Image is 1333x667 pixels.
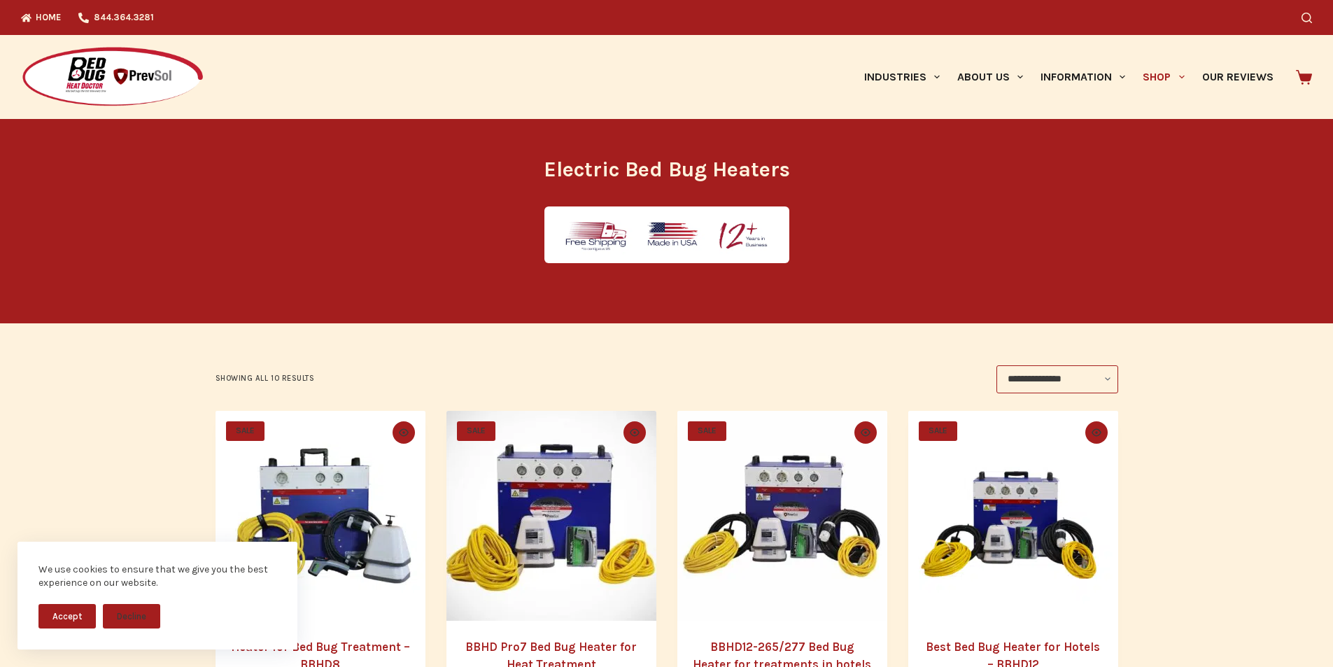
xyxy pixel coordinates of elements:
[1134,35,1193,119] a: Shop
[21,46,204,108] img: Prevsol/Bed Bug Heat Doctor
[908,411,1118,621] a: Best Bed Bug Heater for Hotels - BBHD12
[855,35,1282,119] nav: Primary
[446,411,656,621] a: BBHD Pro7 Bed Bug Heater for Heat Treatment
[854,421,877,444] button: Quick view toggle
[38,563,276,590] div: We use cookies to ensure that we give you the best experience on our website.
[855,35,948,119] a: Industries
[919,421,957,441] span: SALE
[1032,35,1134,119] a: Information
[688,421,726,441] span: SALE
[226,421,265,441] span: SALE
[996,365,1118,393] select: Shop order
[623,421,646,444] button: Quick view toggle
[457,421,495,441] span: SALE
[1193,35,1282,119] a: Our Reviews
[38,604,96,629] button: Accept
[103,604,160,629] button: Decline
[677,411,887,621] a: BBHD12-265/277 Bed Bug Heater for treatments in hotels and motels
[1302,13,1312,23] button: Search
[1085,421,1108,444] button: Quick view toggle
[216,411,425,621] a: Heater for Bed Bug Treatment - BBHD8
[948,35,1031,119] a: About Us
[393,421,415,444] button: Quick view toggle
[216,372,315,385] p: Showing all 10 results
[404,154,929,185] h1: Electric Bed Bug Heaters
